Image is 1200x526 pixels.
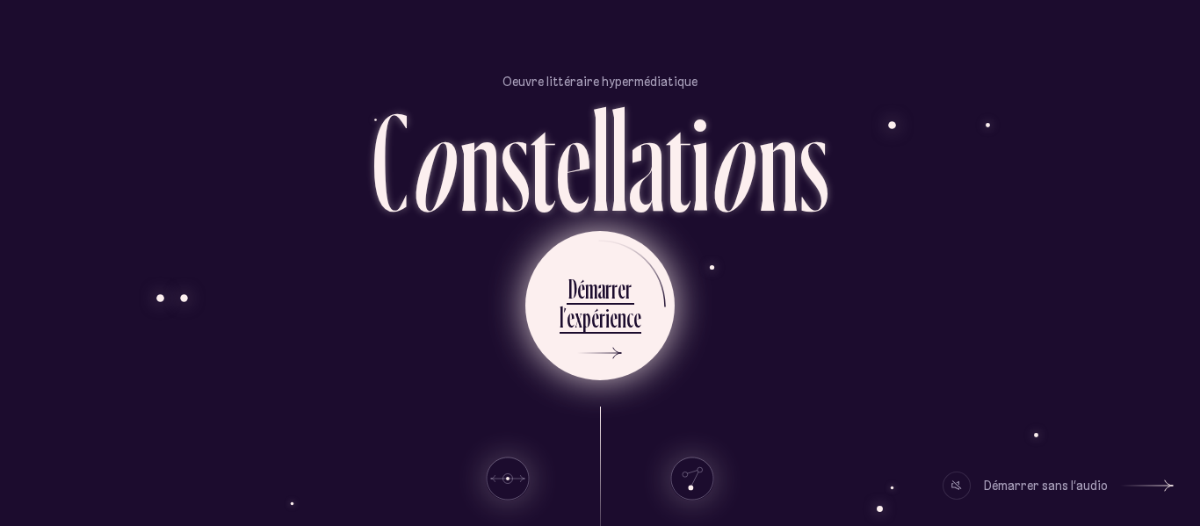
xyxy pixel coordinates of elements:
div: i [605,300,610,335]
div: n [758,90,799,230]
button: Démarrerl’expérience [525,231,675,380]
div: C [372,90,408,230]
div: ’ [563,300,567,335]
div: r [625,271,632,306]
div: e [567,300,575,335]
div: l [560,300,563,335]
p: Oeuvre littéraire hypermédiatique [502,73,698,90]
div: o [707,90,758,230]
div: e [618,271,625,306]
div: é [577,271,585,306]
div: l [591,90,610,230]
div: r [605,271,611,306]
div: s [500,90,530,230]
div: e [633,300,641,335]
div: l [610,90,628,230]
div: i [691,90,710,230]
div: r [611,271,618,306]
div: a [597,271,605,306]
div: m [585,271,597,306]
div: s [799,90,828,230]
div: e [610,300,618,335]
div: e [556,90,591,230]
div: t [665,90,691,230]
div: o [408,90,459,230]
div: t [530,90,556,230]
div: n [459,90,500,230]
div: é [591,300,599,335]
button: Démarrer sans l’audio [943,472,1174,500]
div: a [628,90,665,230]
div: r [599,300,605,335]
div: Démarrer sans l’audio [984,472,1108,500]
div: p [582,300,591,335]
div: x [575,300,582,335]
div: c [626,300,633,335]
div: n [618,300,626,335]
div: D [568,271,577,306]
